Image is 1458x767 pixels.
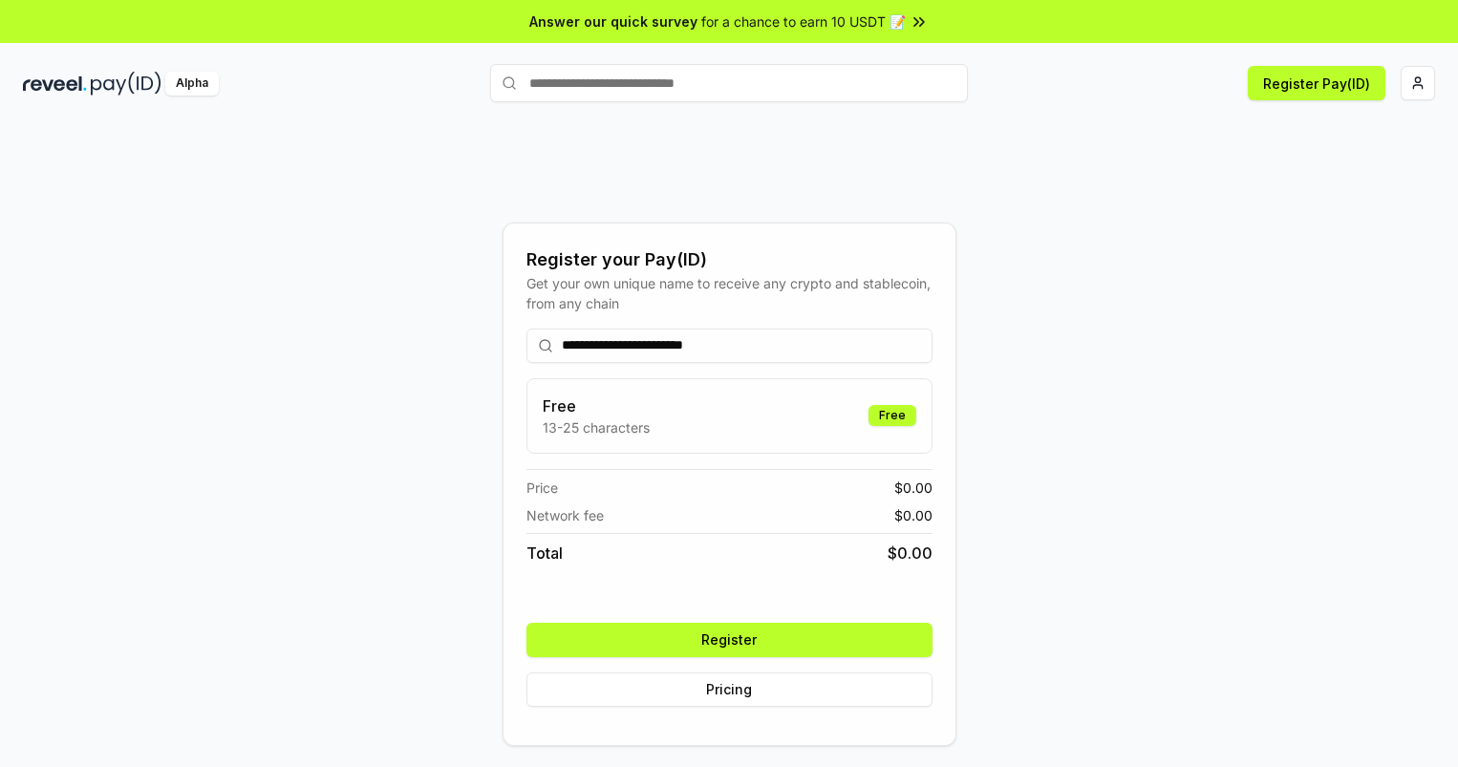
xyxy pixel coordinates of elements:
[868,405,916,426] div: Free
[23,72,87,96] img: reveel_dark
[894,478,933,498] span: $ 0.00
[526,505,604,525] span: Network fee
[526,542,563,565] span: Total
[526,273,933,313] div: Get your own unique name to receive any crypto and stablecoin, from any chain
[91,72,161,96] img: pay_id
[701,11,906,32] span: for a chance to earn 10 USDT 📝
[526,246,933,273] div: Register your Pay(ID)
[526,478,558,498] span: Price
[165,72,219,96] div: Alpha
[543,394,650,417] h3: Free
[526,672,933,707] button: Pricing
[543,417,650,437] p: 13-25 characters
[888,542,933,565] span: $ 0.00
[894,505,933,525] span: $ 0.00
[526,623,933,657] button: Register
[529,11,697,32] span: Answer our quick survey
[1248,66,1385,100] button: Register Pay(ID)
